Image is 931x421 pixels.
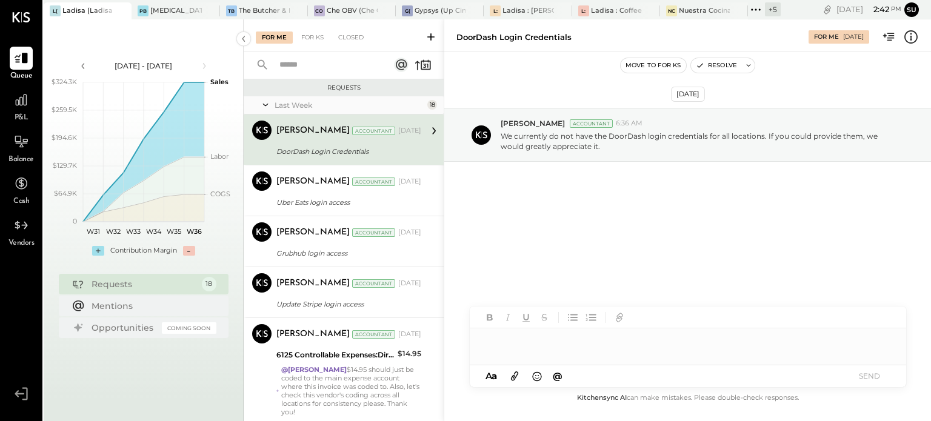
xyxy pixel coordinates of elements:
[138,5,148,16] div: PB
[50,5,61,16] div: L(
[86,227,99,236] text: W31
[398,177,421,187] div: [DATE]
[202,277,216,291] div: 18
[92,246,104,256] div: +
[398,228,421,237] div: [DATE]
[352,177,395,186] div: Accountant
[314,5,325,16] div: CO
[332,31,370,44] div: Closed
[549,368,566,383] button: @
[565,310,581,325] button: Unordered List
[482,370,501,383] button: Aa
[671,87,705,102] div: [DATE]
[1,88,42,124] a: P&L
[281,365,421,416] div: $14.95 should just be coded to the main expense account where this invoice was coded to. Also, le...
[52,78,77,86] text: $324.3K
[352,330,395,339] div: Accountant
[54,189,77,197] text: $64.9K
[295,31,330,44] div: For KS
[666,5,677,16] div: NC
[276,298,418,310] div: Update Stripe login access
[402,5,413,16] div: G(
[186,227,201,236] text: W36
[327,6,378,16] div: Che OBV (Che OBV LLC) - Ignite
[281,365,347,374] strong: @[PERSON_NAME]
[53,161,77,170] text: $129.7K
[583,310,599,325] button: Ordered List
[612,310,627,325] button: Add URL
[276,247,418,259] div: Grubhub login access
[146,227,162,236] text: W34
[843,33,864,41] div: [DATE]
[570,119,613,128] div: Accountant
[1,47,42,82] a: Queue
[352,127,395,135] div: Accountant
[846,368,894,384] button: SEND
[456,31,572,43] div: DoorDash Login Credentials
[616,119,642,128] span: 6:36 AM
[492,370,497,382] span: a
[502,6,553,16] div: Ladisa : [PERSON_NAME] in the Alley
[239,6,290,16] div: The Butcher & Barrel (L Argento LLC) - [GEOGRAPHIC_DATA]
[621,58,686,73] button: Move to for ks
[276,145,418,157] div: DoorDash Login Credentials
[500,310,516,325] button: Italic
[679,6,730,16] div: Nuestra Cocina LLC - [GEOGRAPHIC_DATA]
[276,349,394,361] div: 6125 Controllable Expenses:Direct Operating Expenses:Restaurant Supplies
[398,330,421,339] div: [DATE]
[276,125,350,137] div: [PERSON_NAME]
[210,78,229,86] text: Sales
[226,5,237,16] div: TB
[398,126,421,136] div: [DATE]
[591,6,642,16] div: Ladisa : Coffee at Lola's
[250,84,438,92] div: Requests
[275,100,424,110] div: Last Week
[276,196,418,208] div: Uber Eats login access
[501,131,900,151] p: We currently do not have the DoorDash login credentials for all locations. If you could provide t...
[276,176,350,188] div: [PERSON_NAME]
[821,3,833,16] div: copy link
[150,6,201,16] div: [MEDICAL_DATA] (JSI LLC) - Ignite
[162,322,216,334] div: Coming Soon
[15,113,28,124] span: P&L
[8,238,35,249] span: Vendors
[398,279,421,288] div: [DATE]
[891,5,901,13] span: pm
[92,278,196,290] div: Requests
[210,190,230,198] text: COGS
[256,31,293,44] div: For Me
[1,214,42,249] a: Vendors
[92,322,156,334] div: Opportunities
[276,227,350,239] div: [PERSON_NAME]
[167,227,181,236] text: W35
[427,100,437,110] div: 18
[10,71,33,82] span: Queue
[765,2,781,16] div: + 5
[62,6,113,16] div: Ladisa (Ladisa Corp.) - Ignite
[276,328,350,340] div: [PERSON_NAME]
[92,61,195,71] div: [DATE] - [DATE]
[518,310,534,325] button: Underline
[352,228,395,237] div: Accountant
[553,370,562,382] span: @
[92,300,210,312] div: Mentions
[106,227,121,236] text: W32
[415,6,465,16] div: Gypsys (Up Cincinnati LLC) - Ignite
[13,196,29,207] span: Cash
[276,277,350,290] div: [PERSON_NAME]
[490,5,501,16] div: L:
[501,118,565,128] span: [PERSON_NAME]
[578,5,589,16] div: L:
[1,130,42,165] a: Balance
[691,58,742,73] button: Resolve
[183,246,195,256] div: -
[73,217,77,225] text: 0
[482,310,498,325] button: Bold
[110,246,177,256] div: Contribution Margin
[536,310,552,325] button: Strikethrough
[52,133,77,142] text: $194.6K
[210,152,229,161] text: Labor
[836,4,901,15] div: [DATE]
[398,348,421,360] div: $14.95
[352,279,395,288] div: Accountant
